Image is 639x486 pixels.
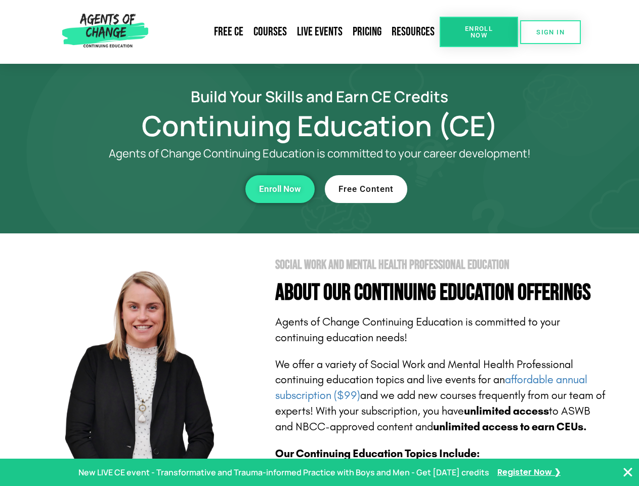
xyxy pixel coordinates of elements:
[31,89,608,104] h2: Build Your Skills and Earn CE Credits
[209,20,248,44] a: Free CE
[622,466,634,478] button: Close Banner
[72,147,568,160] p: Agents of Change Continuing Education is committed to your career development!
[275,315,560,344] span: Agents of Change Continuing Education is committed to your continuing education needs!
[275,447,480,460] b: Our Continuing Education Topics Include:
[275,259,608,271] h2: Social Work and Mental Health Professional Education
[536,29,565,35] span: SIGN IN
[78,465,489,480] p: New LIVE CE event - Transformative and Trauma-informed Practice with Boys and Men - Get [DATE] cr...
[440,17,518,47] a: Enroll Now
[245,175,315,203] a: Enroll Now
[292,20,348,44] a: Live Events
[433,420,587,433] b: unlimited access to earn CEUs.
[248,20,292,44] a: Courses
[31,114,608,137] h1: Continuing Education (CE)
[325,175,407,203] a: Free Content
[338,185,394,193] span: Free Content
[456,25,502,38] span: Enroll Now
[520,20,581,44] a: SIGN IN
[497,465,561,480] a: Register Now ❯
[464,404,549,418] b: unlimited access
[387,20,440,44] a: Resources
[152,20,440,44] nav: Menu
[275,281,608,304] h4: About Our Continuing Education Offerings
[259,185,301,193] span: Enroll Now
[275,357,608,435] p: We offer a variety of Social Work and Mental Health Professional continuing education topics and ...
[348,20,387,44] a: Pricing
